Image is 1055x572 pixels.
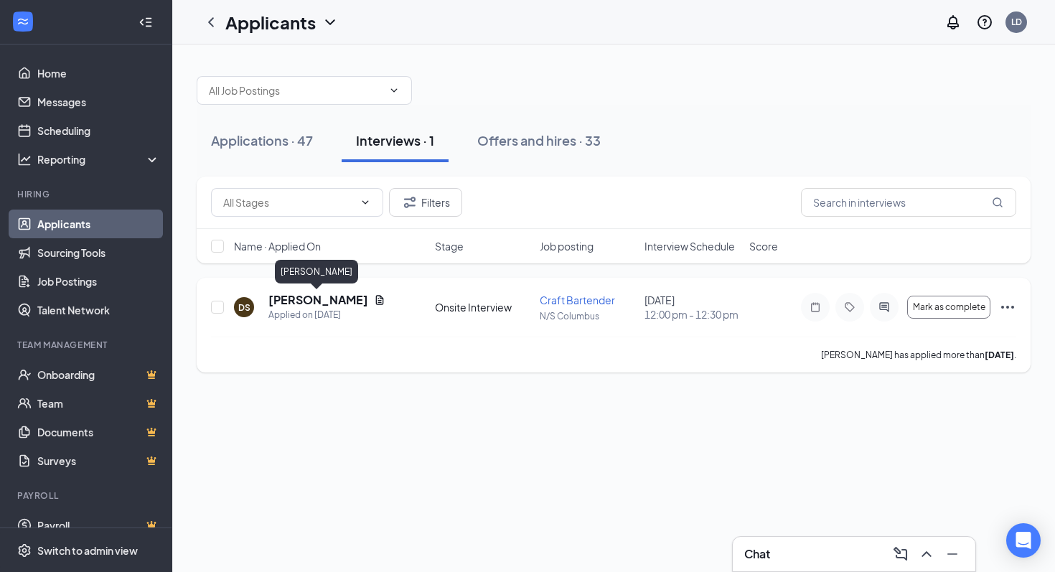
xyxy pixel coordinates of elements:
svg: Tag [841,301,858,313]
p: [PERSON_NAME] has applied more than . [821,349,1016,361]
a: Home [37,59,160,88]
svg: Note [807,301,824,313]
svg: QuestionInfo [976,14,993,31]
div: Applied on [DATE] [268,308,385,322]
svg: Analysis [17,152,32,167]
div: Team Management [17,339,157,351]
a: SurveysCrown [37,446,160,475]
span: Name · Applied On [234,239,321,253]
input: Search in interviews [801,188,1016,217]
button: ComposeMessage [889,543,912,566]
div: Applications · 47 [211,131,313,149]
svg: WorkstreamLogo [16,14,30,29]
a: Scheduling [37,116,160,145]
div: Offers and hires · 33 [477,131,601,149]
span: Interview Schedule [644,239,735,253]
svg: ActiveChat [876,301,893,313]
svg: Filter [401,194,418,211]
svg: ComposeMessage [892,545,909,563]
svg: ChevronUp [918,545,935,563]
a: Applicants [37,210,160,238]
span: Craft Bartender [540,294,615,306]
div: [DATE] [644,293,741,322]
a: DocumentsCrown [37,418,160,446]
div: Switch to admin view [37,543,138,558]
span: 12:00 pm - 12:30 pm [644,307,741,322]
a: Job Postings [37,267,160,296]
div: Hiring [17,188,157,200]
div: LD [1011,16,1022,28]
svg: Notifications [944,14,962,31]
h5: [PERSON_NAME] [268,292,368,308]
span: Job posting [540,239,594,253]
svg: ChevronDown [322,14,339,31]
svg: Document [374,294,385,306]
svg: Settings [17,543,32,558]
p: N/S Columbus [540,310,636,322]
div: Interviews · 1 [356,131,434,149]
b: [DATE] [985,350,1014,360]
div: Onsite Interview [435,300,531,314]
a: PayrollCrown [37,511,160,540]
a: TeamCrown [37,389,160,418]
div: DS [238,301,250,314]
span: Mark as complete [913,302,985,312]
input: All Job Postings [209,83,383,98]
div: Payroll [17,489,157,502]
div: Open Intercom Messenger [1006,523,1041,558]
svg: ChevronLeft [202,14,220,31]
a: OnboardingCrown [37,360,160,389]
svg: ChevronDown [360,197,371,208]
a: Messages [37,88,160,116]
span: Score [749,239,778,253]
a: Talent Network [37,296,160,324]
button: Mark as complete [907,296,990,319]
a: Sourcing Tools [37,238,160,267]
svg: ChevronDown [388,85,400,96]
svg: Collapse [139,15,153,29]
h3: Chat [744,546,770,562]
h1: Applicants [225,10,316,34]
svg: Minimize [944,545,961,563]
input: All Stages [223,194,354,210]
div: [PERSON_NAME] [275,260,358,283]
div: Reporting [37,152,161,167]
button: ChevronUp [915,543,938,566]
svg: MagnifyingGlass [992,197,1003,208]
svg: Ellipses [999,299,1016,316]
span: Stage [435,239,464,253]
button: Filter Filters [389,188,462,217]
button: Minimize [941,543,964,566]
